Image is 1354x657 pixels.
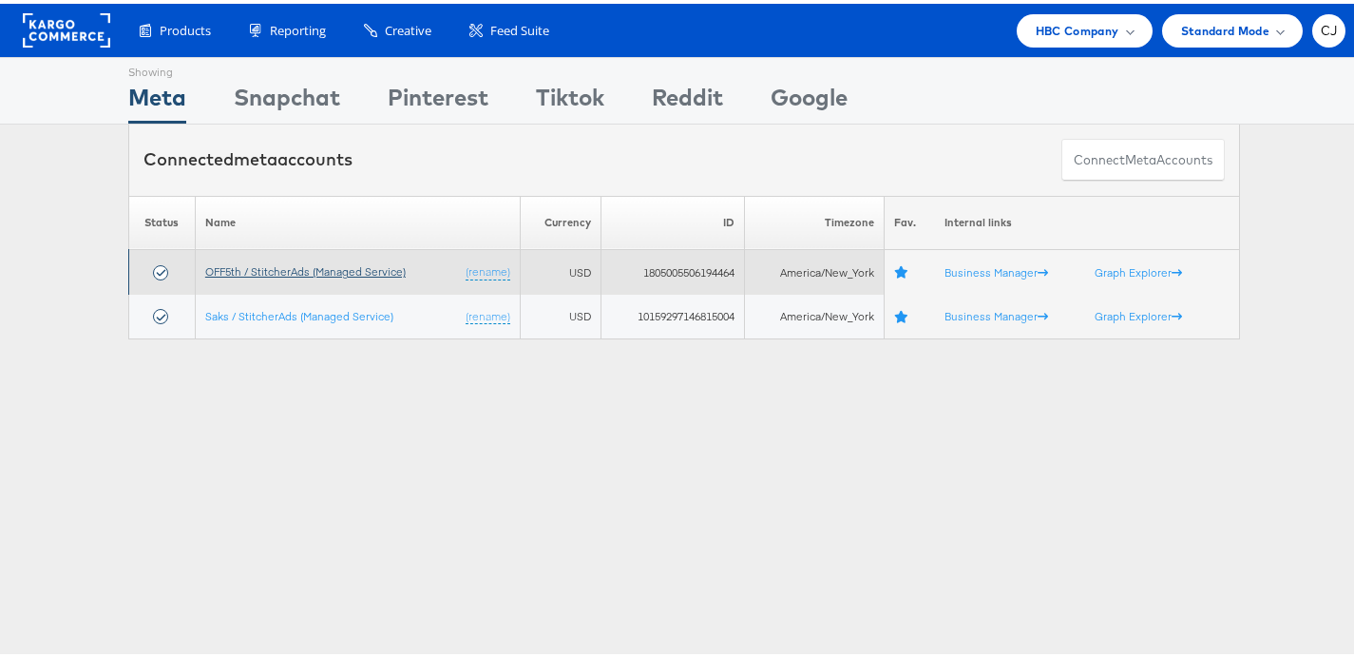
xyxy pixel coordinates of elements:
div: Pinterest [388,77,488,120]
div: Reddit [652,77,723,120]
span: Standard Mode [1181,17,1269,37]
td: America/New_York [745,246,885,291]
a: Saks / StitcherAds (Managed Service) [205,305,393,319]
td: 1805005506194464 [601,246,745,291]
a: Graph Explorer [1095,261,1182,276]
div: Google [771,77,848,120]
a: (rename) [466,261,510,277]
button: ConnectmetaAccounts [1061,135,1225,178]
div: Snapchat [234,77,340,120]
th: Timezone [745,192,885,246]
span: Creative [385,18,431,36]
span: Feed Suite [490,18,549,36]
span: CJ [1321,21,1338,33]
td: America/New_York [745,291,885,336]
div: Tiktok [536,77,604,120]
span: meta [234,145,277,166]
td: USD [520,246,601,291]
th: Currency [520,192,601,246]
a: OFF5th / StitcherAds (Managed Service) [205,261,406,275]
td: 10159297146815004 [601,291,745,336]
div: Connected accounts [143,144,353,168]
th: Name [195,192,520,246]
td: USD [520,291,601,336]
span: meta [1125,147,1156,165]
th: Status [129,192,196,246]
span: Reporting [270,18,326,36]
th: ID [601,192,745,246]
span: HBC Company [1036,17,1119,37]
a: Business Manager [944,261,1048,276]
div: Showing [128,54,186,77]
span: Products [160,18,211,36]
a: (rename) [466,305,510,321]
div: Meta [128,77,186,120]
a: Business Manager [944,305,1048,319]
a: Graph Explorer [1095,305,1182,319]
